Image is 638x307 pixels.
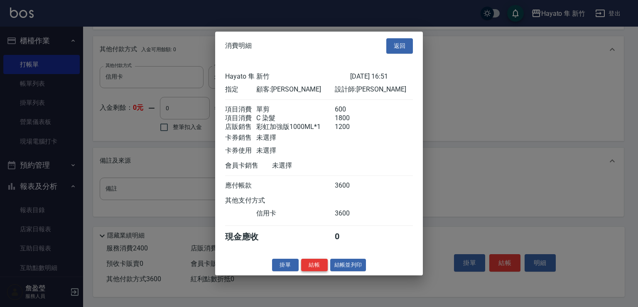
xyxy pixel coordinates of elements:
div: 未選擇 [256,133,334,142]
div: 設計師: [PERSON_NAME] [335,85,413,94]
div: 信用卡 [256,209,334,218]
div: 應付帳款 [225,181,256,190]
div: 卡券使用 [225,146,256,155]
div: 0 [335,231,366,242]
button: 結帳並列印 [330,258,366,271]
div: 600 [335,105,366,114]
div: 其他支付方式 [225,196,288,205]
span: 消費明細 [225,42,252,50]
div: 卡券銷售 [225,133,256,142]
button: 掛單 [272,258,299,271]
div: 現金應收 [225,231,272,242]
div: 1800 [335,114,366,122]
button: 返回 [386,38,413,54]
div: [DATE] 16:51 [350,72,413,81]
div: 1200 [335,122,366,131]
div: C 染髮 [256,114,334,122]
div: 3600 [335,181,366,190]
div: 項目消費 [225,105,256,114]
div: 顧客: [PERSON_NAME] [256,85,334,94]
div: 會員卡銷售 [225,161,272,170]
div: 項目消費 [225,114,256,122]
div: 店販銷售 [225,122,256,131]
div: 未選擇 [256,146,334,155]
div: 3600 [335,209,366,218]
div: Hayato 隼 新竹 [225,72,350,81]
div: 未選擇 [272,161,350,170]
div: 單剪 [256,105,334,114]
button: 結帳 [301,258,328,271]
div: 指定 [225,85,256,94]
div: 彩虹加強版1000ML*1 [256,122,334,131]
